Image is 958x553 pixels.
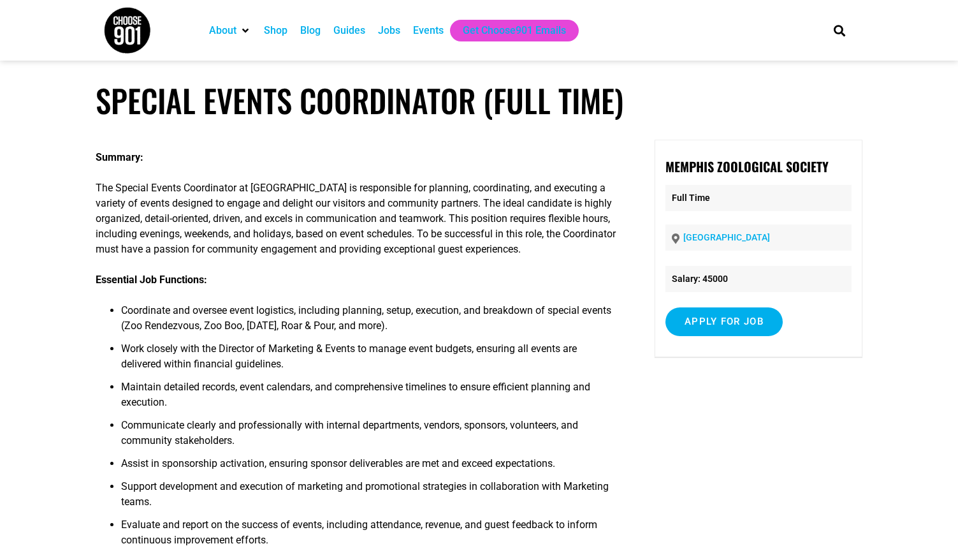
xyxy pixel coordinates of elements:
p: Full Time [665,185,852,211]
li: Communicate clearly and professionally with internal departments, vendors, sponsors, volunteers, ... [121,418,616,456]
input: Apply for job [665,307,783,336]
p: The Special Events Coordinator at [GEOGRAPHIC_DATA] is responsible for planning, coordinating, an... [96,181,616,257]
h1: Special Events Coordinator (Full Time) [96,82,862,119]
a: About [209,23,236,38]
li: Coordinate and oversee event logistics, including planning, setup, execution, and breakdown of sp... [121,303,616,341]
strong: Memphis Zoological Society [665,157,829,176]
li: Work closely with the Director of Marketing & Events to manage event budgets, ensuring all events... [121,341,616,380]
strong: Essential Job Functions: [96,274,207,286]
a: Guides [333,23,365,38]
a: Jobs [378,23,400,38]
li: Salary: 45000 [665,266,852,292]
strong: Summary: [96,151,143,163]
a: Blog [300,23,321,38]
a: Events [413,23,444,38]
a: Get Choose901 Emails [463,23,566,38]
li: Maintain detailed records, event calendars, and comprehensive timelines to ensure efficient plann... [121,380,616,418]
a: [GEOGRAPHIC_DATA] [683,232,770,242]
a: Shop [264,23,287,38]
nav: Main nav [203,20,812,41]
li: Support development and execution of marketing and promotional strategies in collaboration with M... [121,479,616,517]
div: About [203,20,258,41]
div: Search [829,20,850,41]
li: Assist in sponsorship activation, ensuring sponsor deliverables are met and exceed expectations. [121,456,616,479]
